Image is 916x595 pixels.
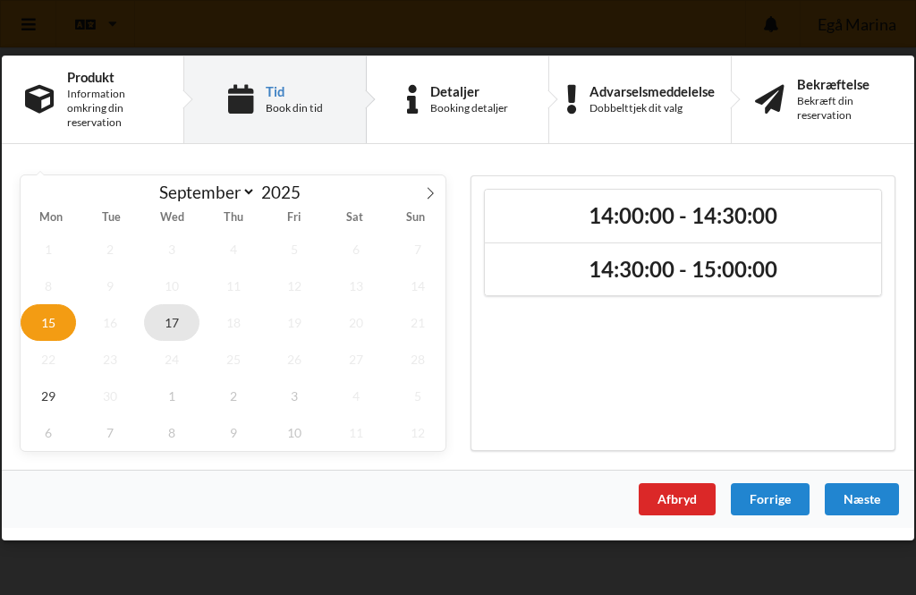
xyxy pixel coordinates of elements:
[497,255,869,283] h2: 14:30:00 - 15:00:00
[82,340,138,377] span: September 23, 2025
[267,267,323,303] span: September 12, 2025
[328,413,384,450] span: October 11, 2025
[67,69,160,83] div: Produkt
[267,303,323,340] span: September 19, 2025
[390,230,445,267] span: September 7, 2025
[81,212,142,224] span: Tue
[589,83,715,98] div: Advarselsmeddelelse
[390,340,445,377] span: September 28, 2025
[390,303,445,340] span: September 21, 2025
[430,101,508,115] div: Booking detaljer
[206,267,261,303] span: September 11, 2025
[256,182,315,202] input: Year
[82,267,138,303] span: September 9, 2025
[21,267,76,303] span: September 8, 2025
[385,212,445,224] span: Sun
[390,377,445,413] span: October 5, 2025
[206,377,261,413] span: October 2, 2025
[267,230,323,267] span: September 5, 2025
[144,267,199,303] span: September 10, 2025
[206,340,261,377] span: September 25, 2025
[206,230,261,267] span: September 4, 2025
[144,230,199,267] span: September 3, 2025
[206,303,261,340] span: September 18, 2025
[21,413,76,450] span: October 6, 2025
[82,413,138,450] span: October 7, 2025
[142,212,203,224] span: Wed
[203,212,264,224] span: Thu
[825,482,899,514] div: Næste
[328,303,384,340] span: September 20, 2025
[328,267,384,303] span: September 13, 2025
[82,303,138,340] span: September 16, 2025
[266,83,323,98] div: Tid
[144,340,199,377] span: September 24, 2025
[267,413,323,450] span: October 10, 2025
[430,83,508,98] div: Detaljer
[324,212,385,224] span: Sat
[144,377,199,413] span: October 1, 2025
[390,267,445,303] span: September 14, 2025
[267,377,323,413] span: October 3, 2025
[797,76,891,90] div: Bekræftelse
[206,413,261,450] span: October 9, 2025
[266,101,323,115] div: Book din tid
[82,377,138,413] span: September 30, 2025
[731,482,810,514] div: Forrige
[144,303,199,340] span: September 17, 2025
[328,340,384,377] span: September 27, 2025
[21,303,76,340] span: September 15, 2025
[21,212,81,224] span: Mon
[328,377,384,413] span: October 4, 2025
[151,181,257,203] select: Month
[21,230,76,267] span: September 1, 2025
[497,201,869,229] h2: 14:00:00 - 14:30:00
[144,413,199,450] span: October 8, 2025
[267,340,323,377] span: September 26, 2025
[589,101,715,115] div: Dobbelttjek dit valg
[21,340,76,377] span: September 22, 2025
[328,230,384,267] span: September 6, 2025
[21,377,76,413] span: September 29, 2025
[797,94,891,123] div: Bekræft din reservation
[67,87,160,130] div: Information omkring din reservation
[390,413,445,450] span: October 12, 2025
[263,212,324,224] span: Fri
[639,482,716,514] div: Afbryd
[82,230,138,267] span: September 2, 2025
